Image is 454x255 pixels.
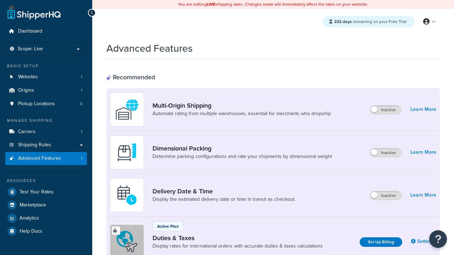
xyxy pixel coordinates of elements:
[106,41,193,55] h1: Advanced Features
[5,178,87,184] div: Resources
[370,148,402,157] label: Inactive
[5,125,87,138] a: Carriers1
[334,18,352,25] strong: 232 days
[115,140,139,165] img: DTVBYsAAAAAASUVORK5CYII=
[360,237,402,247] a: Set Up Billing
[81,74,82,80] span: 1
[410,147,436,157] a: Learn More
[153,187,295,195] a: Delivery Date & Time
[410,104,436,114] a: Learn More
[5,225,87,238] a: Help Docs
[18,28,42,34] span: Dashboard
[5,97,87,110] li: Pickup Locations
[20,202,46,208] span: Marketplace
[5,84,87,97] a: Origins1
[5,152,87,165] a: Advanced Features1
[5,97,87,110] a: Pickup Locations0
[153,110,331,117] a: Automate rating from multiple warehouses, essential for merchants who dropship
[18,87,34,93] span: Origins
[18,46,43,52] span: Scope: Live
[157,223,179,229] p: Active Plan
[153,243,323,250] a: Display rates for international orders with accurate duties & taxes calculations
[106,73,155,81] div: Recommended
[153,153,332,160] a: Determine packing configurations and rate your shipments by dimensional weight
[429,230,447,248] button: Open Resource Center
[207,1,215,7] b: LIVE
[5,70,87,84] a: Websites1
[20,189,54,195] span: Test Your Rates
[411,237,436,246] a: Settings
[80,101,82,107] span: 0
[410,190,436,200] a: Learn More
[5,125,87,138] li: Carriers
[5,186,87,198] a: Test Your Rates
[5,84,87,97] li: Origins
[81,129,82,135] span: 1
[18,74,38,80] span: Websites
[5,199,87,211] a: Marketplace
[5,152,87,165] li: Advanced Features
[5,25,87,38] a: Dashboard
[81,87,82,93] span: 1
[115,97,139,122] img: WatD5o0RtDAAAAAElFTkSuQmCC
[115,183,139,208] img: gfkeb5ejjkALwAAAABJRU5ErkJggg==
[5,70,87,84] li: Websites
[18,155,61,161] span: Advanced Features
[334,18,406,25] span: remaining on your Free Trial
[153,196,295,203] a: Display the estimated delivery date or time in transit as checkout.
[5,63,87,69] div: Basic Setup
[5,138,87,152] a: Shipping Rules
[5,118,87,124] div: Manage Shipping
[18,142,51,148] span: Shipping Rules
[370,191,402,200] label: Inactive
[20,215,39,221] span: Analytics
[153,144,332,152] a: Dimensional Packing
[81,155,82,161] span: 1
[153,234,323,242] a: Duties & Taxes
[18,101,55,107] span: Pickup Locations
[153,102,331,109] a: Multi-Origin Shipping
[18,129,35,135] span: Carriers
[5,212,87,225] a: Analytics
[20,228,43,234] span: Help Docs
[370,106,402,114] label: Inactive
